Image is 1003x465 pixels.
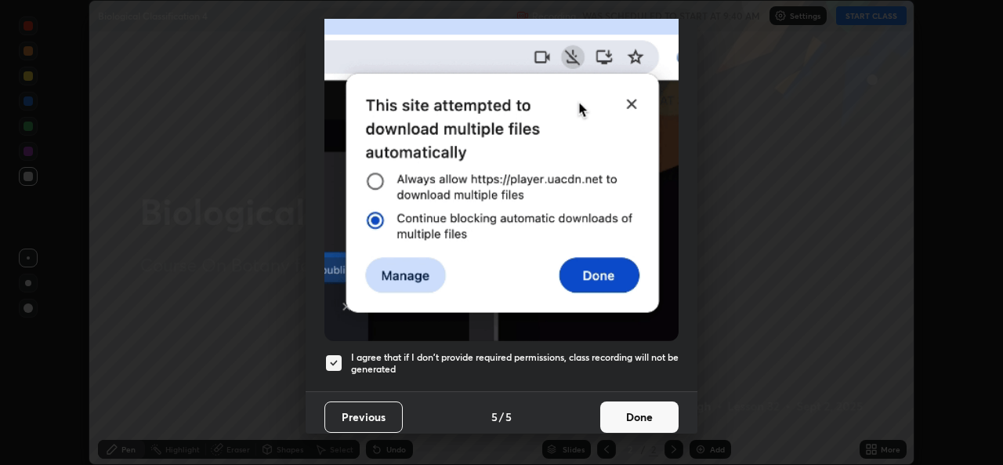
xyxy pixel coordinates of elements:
[324,401,403,433] button: Previous
[351,351,679,376] h5: I agree that if I don't provide required permissions, class recording will not be generated
[505,409,512,425] h4: 5
[491,409,498,425] h4: 5
[600,401,679,433] button: Done
[499,409,504,425] h4: /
